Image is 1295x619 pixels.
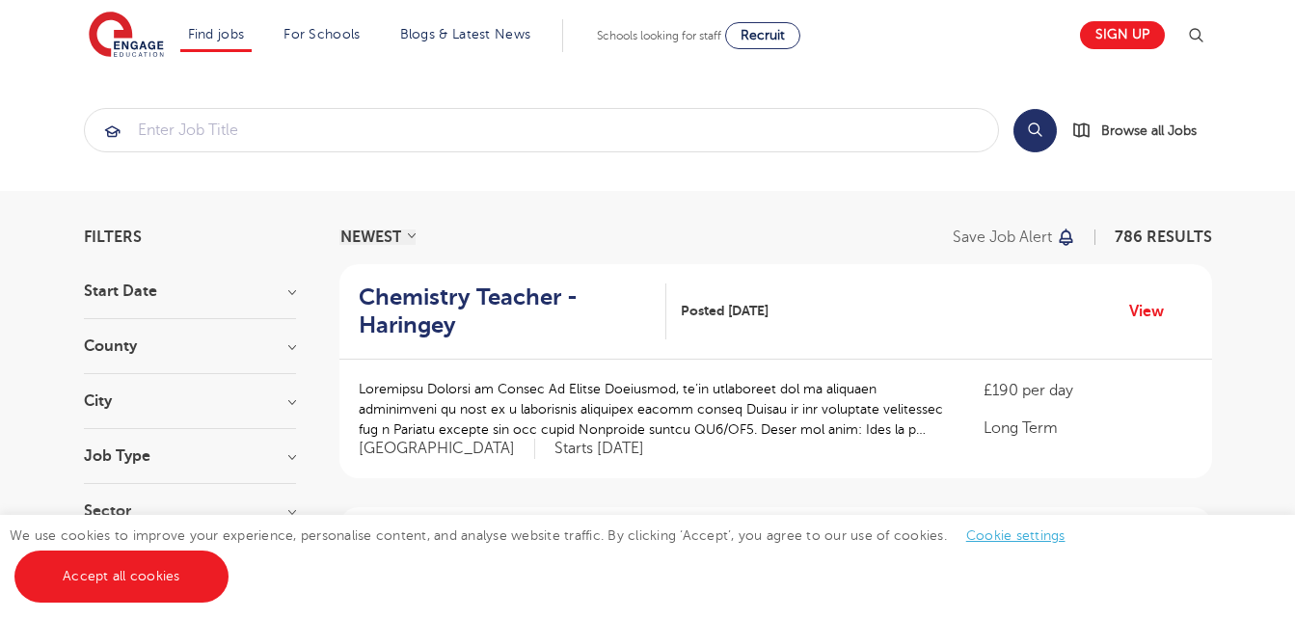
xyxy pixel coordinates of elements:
h2: Chemistry Teacher - Haringey [359,283,651,339]
a: Sign up [1080,21,1165,49]
h3: Sector [84,503,296,519]
img: Engage Education [89,12,164,60]
span: Browse all Jobs [1101,120,1197,142]
a: Recruit [725,22,800,49]
p: Starts [DATE] [554,439,644,459]
p: Save job alert [953,229,1052,245]
a: Cookie settings [966,528,1066,543]
a: Accept all cookies [14,551,229,603]
h3: Start Date [84,283,296,299]
h3: County [84,338,296,354]
h3: City [84,393,296,409]
a: For Schools [283,27,360,41]
a: View [1129,299,1178,324]
a: Browse all Jobs [1072,120,1212,142]
p: Loremipsu Dolorsi am Consec Ad Elitse Doeiusmod, te’in utlaboreet dol ma aliquaen adminimveni qu ... [359,379,946,440]
a: Blogs & Latest News [400,27,531,41]
button: Search [1013,109,1057,152]
p: £190 per day [984,379,1192,402]
a: Find jobs [188,27,245,41]
button: Save job alert [953,229,1077,245]
span: Schools looking for staff [597,29,721,42]
div: Submit [84,108,999,152]
a: Chemistry Teacher - Haringey [359,283,666,339]
span: We use cookies to improve your experience, personalise content, and analyse website traffic. By c... [10,528,1085,583]
input: Submit [85,109,998,151]
p: Long Term [984,417,1192,440]
span: Recruit [741,28,785,42]
span: 786 RESULTS [1115,229,1212,246]
h3: Job Type [84,448,296,464]
span: [GEOGRAPHIC_DATA] [359,439,535,459]
span: Posted [DATE] [681,301,769,321]
span: Filters [84,229,142,245]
